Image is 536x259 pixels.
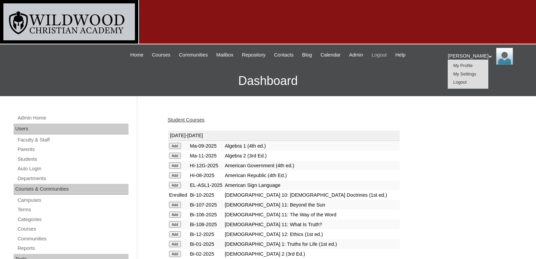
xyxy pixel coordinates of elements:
[302,51,312,59] span: Blog
[224,249,400,259] td: [DEMOGRAPHIC_DATA] 2 (3rd Ed.)
[17,136,129,144] a: Faculty & Staff
[127,51,147,59] a: Home
[453,80,467,85] a: Logout
[189,161,224,170] td: Hi-12G-2025
[453,63,473,68] a: My Profile
[148,51,174,59] a: Courses
[224,141,400,151] td: Algebra 1 (4th ed.)
[453,71,476,77] a: My Settings
[169,182,181,188] input: Add
[224,151,400,160] td: Algebra 2 (3rd Ed.)
[17,215,129,224] a: Categories
[179,51,208,59] span: Communities
[169,231,181,237] input: Add
[224,190,400,200] td: [DEMOGRAPHIC_DATA] 10: [DEMOGRAPHIC_DATA] Doctrines (1st ed.)
[3,3,135,40] img: logo-white.png
[3,66,533,96] h3: Dashboard
[17,174,129,183] a: Departments
[216,51,234,59] span: Mailbox
[169,202,181,208] input: Add
[299,51,315,59] a: Blog
[238,51,269,59] a: Repository
[17,145,129,154] a: Parents
[189,239,224,249] td: Bi-01-2025
[14,124,129,134] div: Users
[224,230,400,239] td: [DEMOGRAPHIC_DATA] 12: Ethics (1st ed.)
[189,220,224,229] td: Bi-108-2025
[321,51,341,59] span: Calendar
[168,117,205,123] a: Student Courses
[169,143,181,149] input: Add
[224,239,400,249] td: [DEMOGRAPHIC_DATA] 1: Truths for Life (1st ed.)
[349,51,363,59] span: Admin
[224,200,400,210] td: [DEMOGRAPHIC_DATA] 11: Beyond the Sun
[17,244,129,253] a: Reports
[176,51,211,59] a: Communities
[168,131,400,141] td: [DATE]-[DATE]
[372,51,387,59] span: Logout
[189,141,224,151] td: Ma-09-2025
[169,153,181,159] input: Add
[17,235,129,243] a: Communities
[242,51,265,59] span: Repository
[189,151,224,160] td: Ma-11-2025
[224,171,400,180] td: American Republic (4th Ed.)
[152,51,170,59] span: Courses
[224,220,400,229] td: [DEMOGRAPHIC_DATA] 11: What Is Truth?
[317,51,344,59] a: Calendar
[169,241,181,247] input: Add
[17,165,129,173] a: Auto Login
[274,51,294,59] span: Contacts
[368,51,390,59] a: Logout
[17,225,129,233] a: Courses
[189,210,224,219] td: Bi-106-2025
[189,180,224,190] td: EL-ASL1-2025
[130,51,143,59] span: Home
[224,161,400,170] td: American Government (4th ed.)
[169,221,181,228] input: Add
[496,48,513,65] img: Jill Isaac
[14,184,129,195] div: Courses & Communities
[448,48,529,65] div: [PERSON_NAME]
[271,51,297,59] a: Contacts
[169,163,181,169] input: Add
[169,212,181,218] input: Add
[346,51,367,59] a: Admin
[17,114,129,122] a: Admin Home
[189,200,224,210] td: Bi-107-2025
[224,210,400,219] td: [DEMOGRAPHIC_DATA] 11: The Way of the Word
[17,206,129,214] a: Terms
[224,180,400,190] td: American Sign Language
[189,230,224,239] td: Bi-12-2025
[189,249,224,259] td: Bi-02-2025
[189,171,224,180] td: Hi-08-2025
[189,190,224,200] td: Bi-10-2025
[169,251,181,257] input: Add
[392,51,409,59] a: Help
[213,51,237,59] a: Mailbox
[17,196,129,204] a: Campuses
[169,172,181,178] input: Add
[17,155,129,164] a: Students
[168,190,189,200] td: Enrolled
[395,51,405,59] span: Help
